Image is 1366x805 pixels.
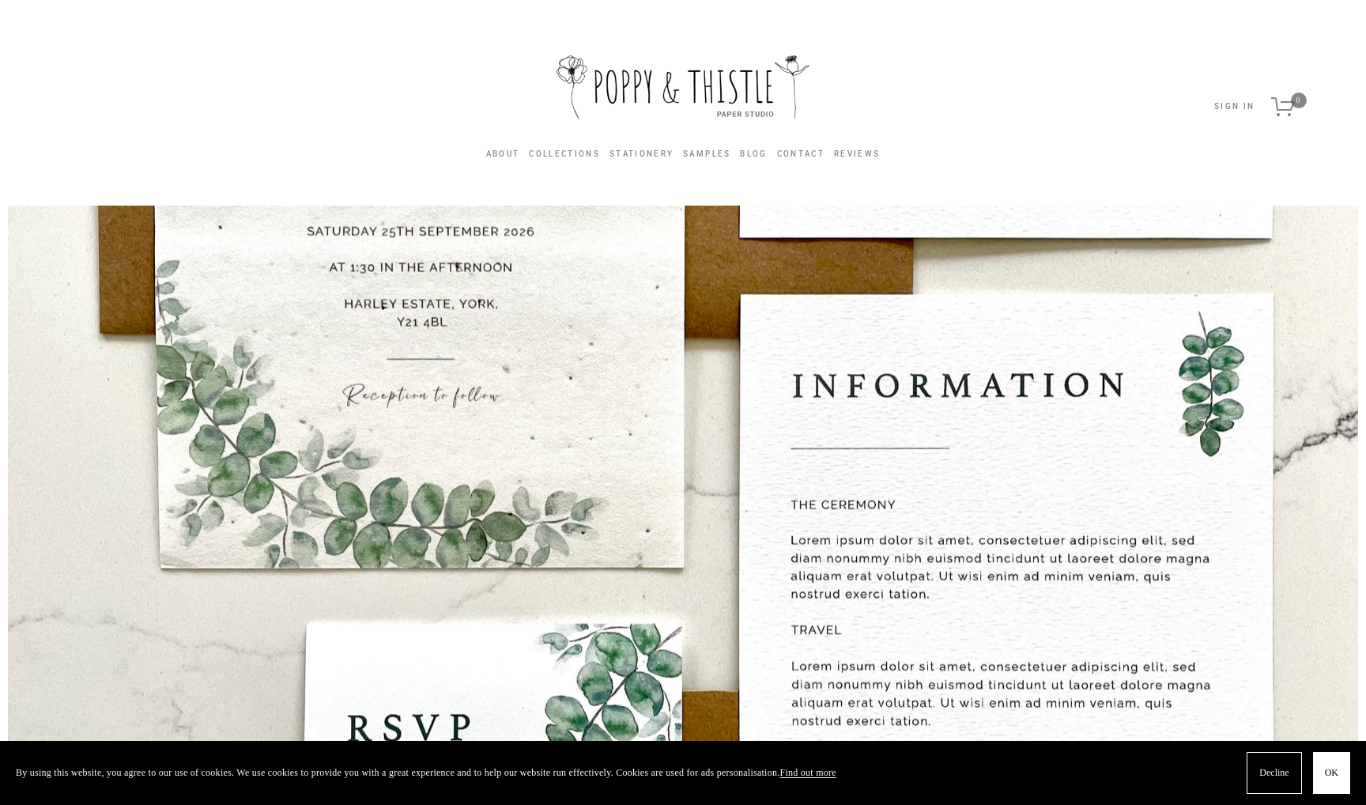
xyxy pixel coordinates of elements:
[486,149,520,158] a: About
[1313,752,1350,794] button: OK
[1214,102,1255,111] span: Sign In
[16,762,836,784] p: By using this website, you agree to our use of cookies. We use cookies to provide you with a grea...
[683,146,730,163] a: Samples
[1214,103,1255,111] button: Sign In
[740,146,767,163] a: Blog
[1325,762,1338,784] span: OK
[1263,78,1315,134] a: 0 items in cart
[529,146,600,163] a: Collections
[779,767,836,778] a: Find out more
[1259,762,1289,784] span: Decline
[777,146,825,163] a: Contact
[1247,752,1301,794] button: Decline
[834,146,880,163] a: Reviews
[557,55,809,127] img: Poppy &amp; Thistle
[609,149,674,158] a: Stationery
[1291,93,1307,108] span: 0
